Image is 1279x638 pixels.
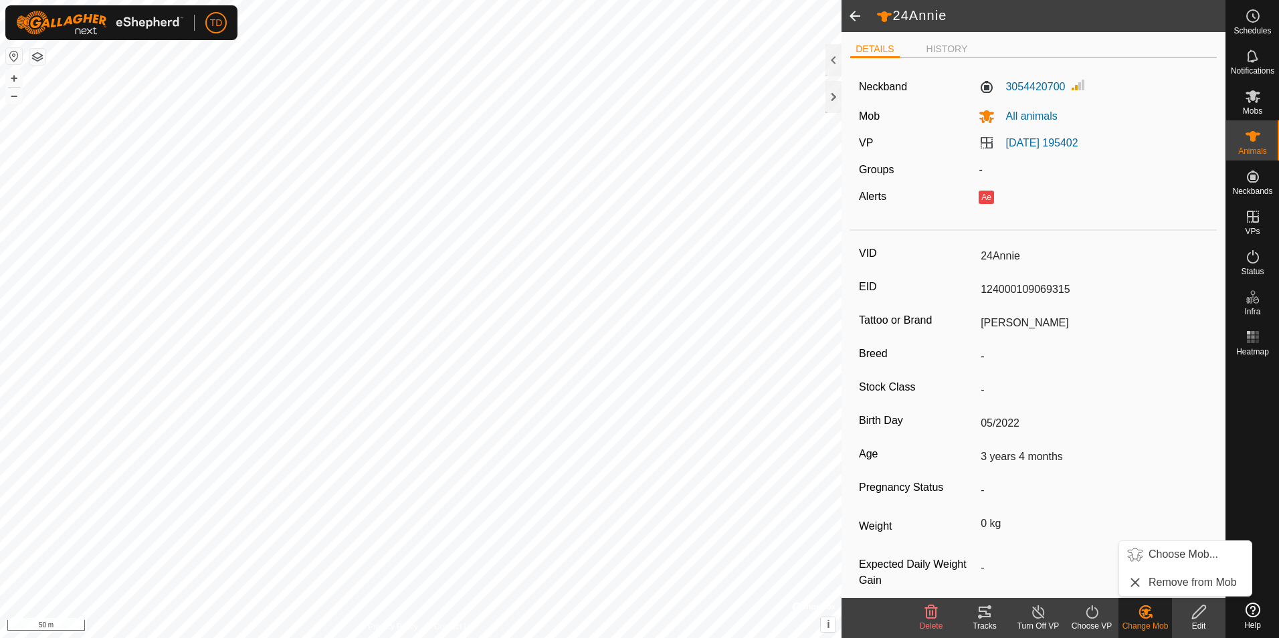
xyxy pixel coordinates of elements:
[1231,67,1274,75] span: Notifications
[995,110,1057,122] span: All animals
[1005,137,1078,148] a: [DATE] 195402
[434,621,474,633] a: Contact Us
[1118,620,1172,632] div: Change Mob
[821,617,835,632] button: i
[1011,620,1065,632] div: Turn Off VP
[1244,308,1260,316] span: Infra
[920,621,943,631] span: Delete
[859,245,975,262] label: VID
[1245,227,1260,235] span: VPs
[1232,187,1272,195] span: Neckbands
[850,42,899,58] li: DETAILS
[1070,77,1086,93] img: Signal strength
[859,312,975,329] label: Tattoo or Brand
[859,164,894,175] label: Groups
[1236,348,1269,356] span: Heatmap
[1149,574,1237,591] span: Remove from Mob
[859,278,975,296] label: EID
[1234,27,1271,35] span: Schedules
[859,479,975,496] label: Pregnancy Status
[859,379,975,396] label: Stock Class
[1149,546,1218,562] span: Choose Mob...
[921,42,973,56] li: HISTORY
[859,345,975,362] label: Breed
[859,445,975,463] label: Age
[859,79,907,95] label: Neckband
[1241,268,1264,276] span: Status
[1172,620,1225,632] div: Edit
[876,7,1225,25] h2: 24Annie
[859,412,975,429] label: Birth Day
[6,48,22,64] button: Reset Map
[1119,569,1252,596] li: Remove from Mob
[859,191,886,202] label: Alerts
[1238,147,1267,155] span: Animals
[210,16,223,30] span: TD
[979,79,1065,95] label: 3054420700
[859,137,873,148] label: VP
[859,556,975,589] label: Expected Daily Weight Gain
[1226,597,1279,635] a: Help
[6,88,22,104] button: –
[827,619,829,630] span: i
[979,191,993,204] button: Ae
[16,11,183,35] img: Gallagher Logo
[1065,620,1118,632] div: Choose VP
[6,70,22,86] button: +
[859,110,880,122] label: Mob
[1244,621,1261,629] span: Help
[29,49,45,65] button: Map Layers
[973,162,1213,178] div: -
[368,621,418,633] a: Privacy Policy
[1119,541,1252,568] li: Choose Mob...
[958,620,1011,632] div: Tracks
[859,512,975,540] label: Weight
[1243,107,1262,115] span: Mobs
